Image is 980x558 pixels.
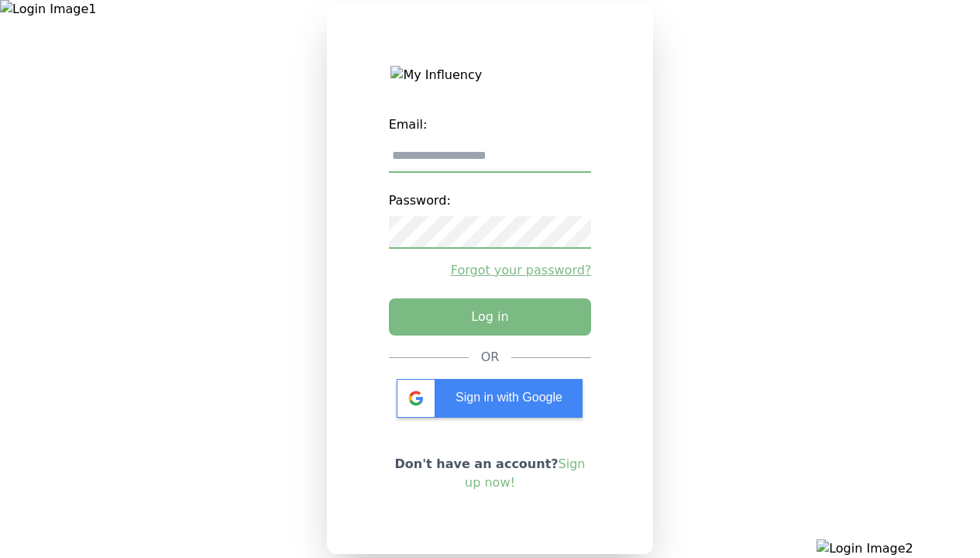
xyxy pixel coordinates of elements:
[389,298,592,336] button: Log in
[456,391,562,404] span: Sign in with Google
[390,66,589,84] img: My Influency
[397,379,583,418] div: Sign in with Google
[389,185,592,216] label: Password:
[481,348,500,367] div: OR
[389,261,592,280] a: Forgot your password?
[389,109,592,140] label: Email:
[817,539,980,558] img: Login Image2
[389,455,592,492] p: Don't have an account?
